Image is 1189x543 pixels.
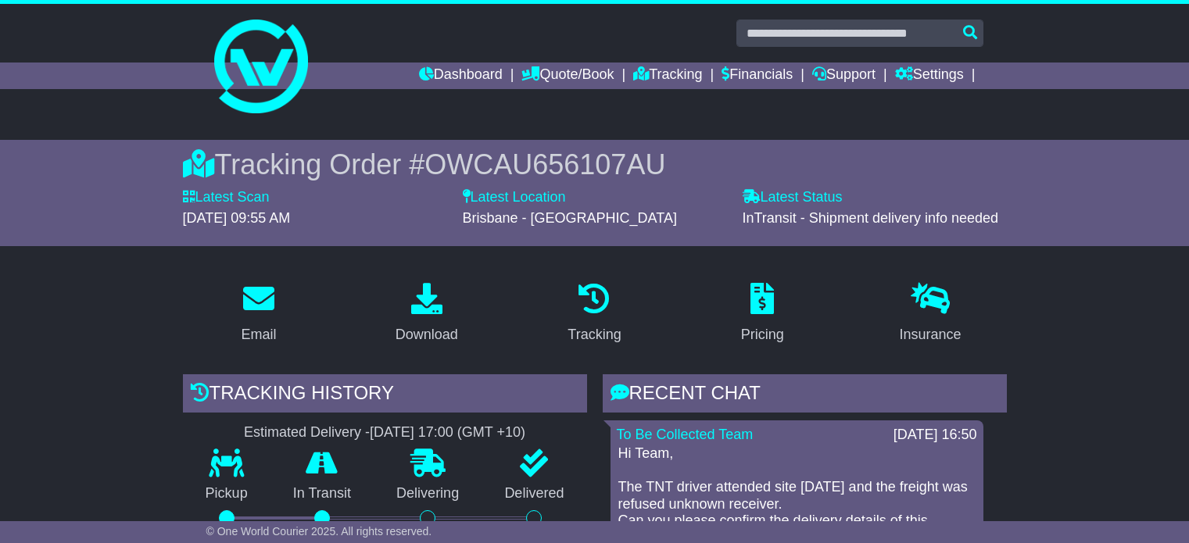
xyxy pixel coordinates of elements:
label: Latest Location [463,189,566,206]
div: Tracking Order # [183,148,1007,181]
a: Settings [895,63,964,89]
a: Email [231,277,286,351]
div: Email [241,324,276,345]
a: Insurance [890,277,972,351]
div: RECENT CHAT [603,374,1007,416]
div: [DATE] 17:00 (GMT +10) [370,424,525,441]
div: Download [396,324,458,345]
a: Support [812,63,876,89]
span: OWCAU656107AU [424,148,665,180]
label: Latest Scan [183,189,270,206]
p: In Transit [270,485,374,502]
div: Pricing [741,324,784,345]
a: Quote/Book [521,63,614,89]
span: © One World Courier 2025. All rights reserved. [206,525,432,538]
a: To Be Collected Team [617,427,754,442]
div: [DATE] 16:50 [894,427,977,444]
p: Delivering [374,485,482,502]
a: Download [385,277,468,351]
a: Pricing [731,277,794,351]
span: Brisbane - [GEOGRAPHIC_DATA] [463,210,677,226]
label: Latest Status [743,189,843,206]
a: Dashboard [419,63,503,89]
a: Tracking [557,277,631,351]
div: Insurance [900,324,962,345]
span: [DATE] 09:55 AM [183,210,291,226]
div: Estimated Delivery - [183,424,587,441]
a: Tracking [633,63,702,89]
a: Financials [722,63,793,89]
p: Delivered [482,485,586,502]
div: Tracking history [183,374,587,416]
span: InTransit - Shipment delivery info needed [743,210,999,226]
div: Tracking [568,324,621,345]
p: Pickup [183,485,270,502]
